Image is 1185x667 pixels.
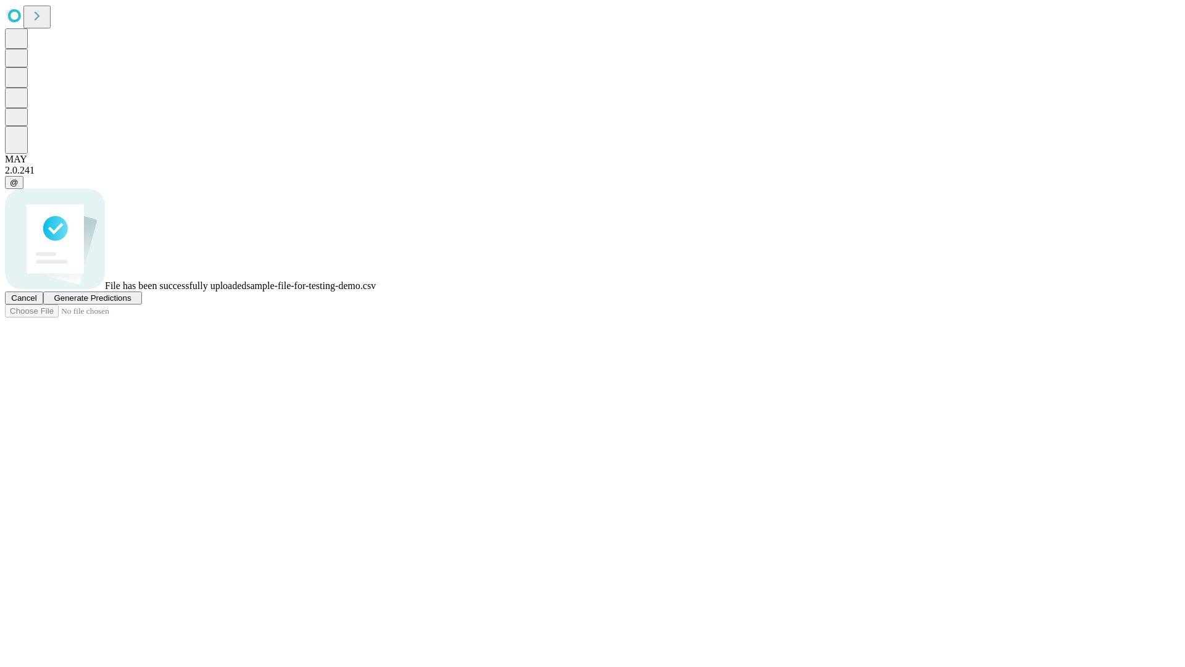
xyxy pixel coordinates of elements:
span: sample-file-for-testing-demo.csv [246,280,376,291]
span: @ [10,178,19,187]
span: File has been successfully uploaded [105,280,246,291]
button: Generate Predictions [43,292,142,304]
button: Cancel [5,292,43,304]
span: Generate Predictions [54,293,131,303]
div: 2.0.241 [5,165,1180,176]
button: @ [5,176,23,189]
span: Cancel [11,293,37,303]
div: MAY [5,154,1180,165]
